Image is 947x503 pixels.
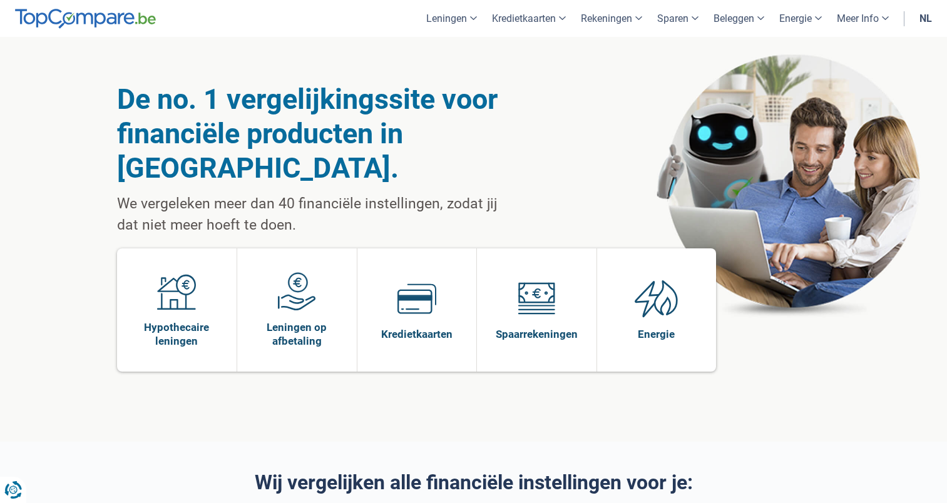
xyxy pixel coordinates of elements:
span: Spaarrekeningen [496,327,578,341]
p: We vergeleken meer dan 40 financiële instellingen, zodat jij dat niet meer hoeft te doen. [117,193,509,236]
a: Spaarrekeningen Spaarrekeningen [477,248,596,372]
a: Leningen op afbetaling Leningen op afbetaling [237,248,357,372]
span: Energie [638,327,675,341]
a: Hypothecaire leningen Hypothecaire leningen [117,248,237,372]
img: Energie [635,279,678,318]
span: Kredietkaarten [381,327,453,341]
a: Kredietkaarten Kredietkaarten [357,248,477,372]
a: Energie Energie [597,248,717,372]
img: Hypothecaire leningen [157,272,196,311]
h2: Wij vergelijken alle financiële instellingen voor je: [117,472,831,494]
span: Hypothecaire leningen [123,320,231,348]
span: Leningen op afbetaling [243,320,351,348]
img: Kredietkaarten [397,279,436,318]
img: Spaarrekeningen [517,279,556,318]
h1: De no. 1 vergelijkingssite voor financiële producten in [GEOGRAPHIC_DATA]. [117,82,509,185]
img: Leningen op afbetaling [277,272,316,311]
img: TopCompare [15,9,156,29]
